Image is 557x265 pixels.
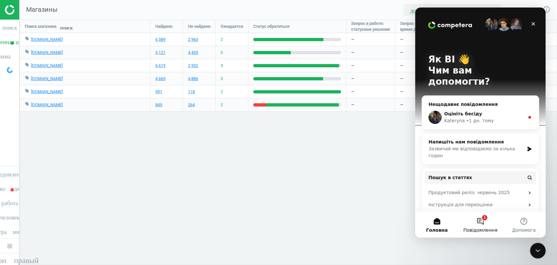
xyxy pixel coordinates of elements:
a: 4,665 [155,76,165,82]
button: поиск [56,20,76,33]
font: — [351,89,354,94]
font: local_offer [25,62,29,67]
font: 118 [188,89,195,94]
font: 2 [221,102,223,107]
font: поиск [60,25,73,30]
img: ajHJNr6hYgQAAAAASUVORK5CYII= [5,5,51,15]
font: local_offer [25,89,29,93]
font: — [351,50,354,55]
font: — [400,76,403,81]
a: 5,121 [155,50,165,56]
font: Статус обратиться [253,24,289,29]
a: [DOMAIN_NAME] [31,63,63,68]
a: [DOMAIN_NAME] [31,102,63,107]
font: local_offer [25,49,29,54]
a: 118 [188,89,195,95]
font: local_offer [25,102,29,106]
a: [DOMAIN_NAME] [31,89,63,94]
font: — [400,50,403,55]
font: Ожидается [221,24,243,29]
a: info_outline [543,6,550,14]
font: поиск [3,24,17,30]
font: 3 [221,76,223,81]
font: — [351,63,354,68]
font: Запрос в работе: время до решения [400,21,437,32]
a: [DOMAIN_NAME] [31,37,63,42]
button: добавить_круг_контурДобавить [403,4,501,16]
font: Не найдено [188,24,210,29]
font: — [351,76,354,81]
font: 2 [221,89,223,94]
iframe: Интерком-чат в режиме реального времени [415,8,546,238]
font: 3 [221,63,223,68]
a: [DOMAIN_NAME] [31,76,63,81]
font: 845 [155,102,162,107]
font: — [400,37,403,42]
font: — [351,102,354,107]
a: [DOMAIN_NAME] [31,50,63,55]
font: Магазины [26,6,58,13]
a: 2,932 [188,63,198,69]
font: Запрос в работе: статусные решения [351,21,390,32]
a: 4,886 [188,76,198,82]
font: добавить_круг_контур [410,7,473,13]
a: 6,589 [155,37,165,42]
font: 0 [221,50,223,55]
font: 991 [155,89,162,94]
font: Найдено [155,24,172,29]
iframe: Интерком-чат в режиме реального времени [530,243,546,258]
font: работа [2,199,18,205]
font: настройки [505,6,540,13]
a: 4,433 [188,50,198,56]
font: — [400,63,403,68]
a: 845 [155,102,162,108]
font: 264 [188,102,195,107]
img: wGWNvw8QSZomAAAAABJRU5ErkJggg== [7,67,13,73]
button: настройки [502,3,543,17]
font: — [351,37,354,42]
a: 264 [188,102,195,108]
font: — [400,102,403,107]
font: info_outline [543,6,550,13]
button: шеврон_правый [2,255,18,263]
font: 4,886 [188,76,198,81]
font: — [400,89,403,94]
font: 4,665 [155,76,165,81]
a: 6,619 [155,63,165,69]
